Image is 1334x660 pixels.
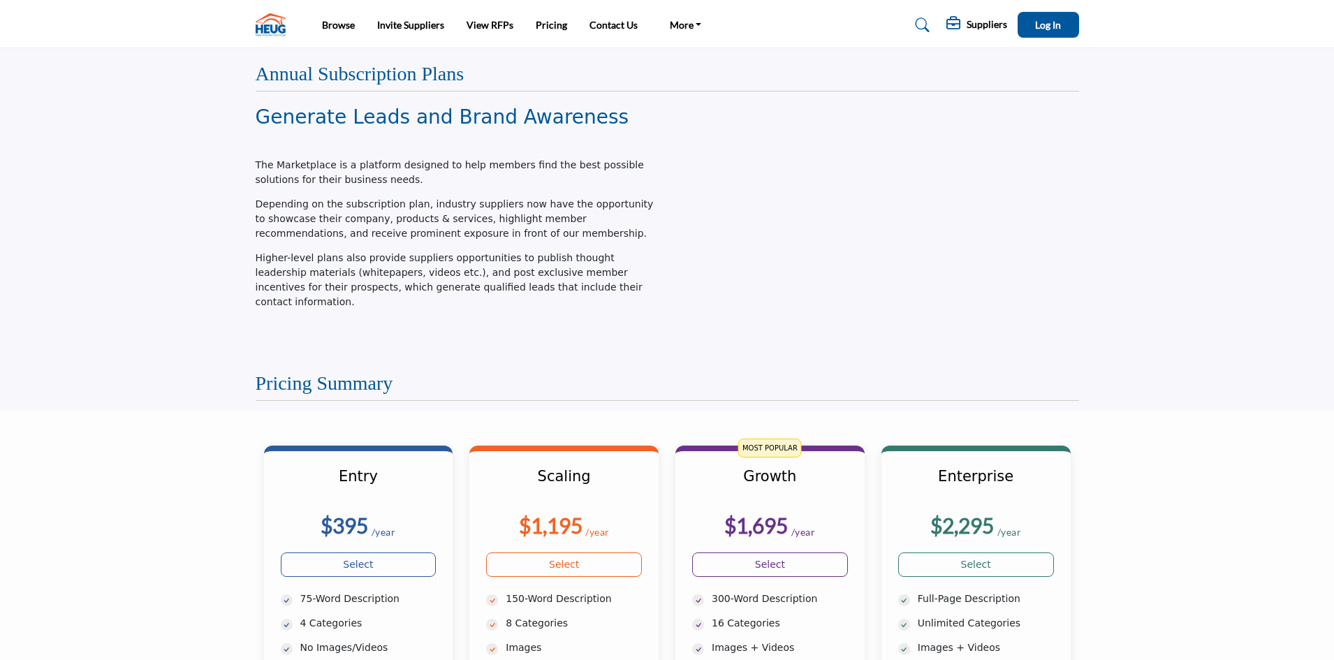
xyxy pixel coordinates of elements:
p: Depending on the subscription plan, industry suppliers now have the opportunity to showcase their... [256,197,660,241]
a: Search [902,14,939,36]
span: Log In [1035,19,1061,31]
sub: /year [997,526,1022,538]
sub: /year [585,526,610,538]
img: Site Logo [256,13,293,36]
sub: /year [372,526,396,538]
h3: Growth [692,468,848,503]
b: $395 [321,513,368,538]
b: $1,695 [724,513,788,538]
p: 150-Word Description [506,592,642,606]
p: 8 Categories [506,616,642,631]
a: Select [486,552,642,577]
h5: Suppliers [967,18,1007,31]
p: 4 Categories [300,616,437,631]
p: 75-Word Description [300,592,437,606]
b: $2,295 [930,513,994,538]
p: Higher-level plans also provide suppliers opportunities to publish thought leadership materials (... [256,251,660,309]
a: Select [898,552,1054,577]
a: Invite Suppliers [377,19,444,31]
h2: Generate Leads and Brand Awareness [256,105,660,129]
a: Contact Us [589,19,638,31]
p: 300-Word Description [712,592,848,606]
a: Browse [322,19,355,31]
a: Pricing [536,19,567,31]
div: Suppliers [946,17,1007,34]
b: $1,195 [519,513,582,538]
h3: Entry [281,468,437,503]
p: Images + Videos [918,640,1054,655]
p: The Marketplace is a platform designed to help members find the best possible solutions for their... [256,158,660,187]
p: Unlimited Categories [918,616,1054,631]
h3: Enterprise [898,468,1054,503]
a: More [660,15,712,35]
p: Images [506,640,642,655]
span: MOST POPULAR [738,439,802,457]
h3: Scaling [486,468,642,503]
sub: /year [791,526,816,538]
p: 16 Categories [712,616,848,631]
button: Log In [1018,12,1079,38]
h2: Annual Subscription Plans [256,62,464,86]
a: Select [281,552,437,577]
p: Images + Videos [712,640,848,655]
p: No Images/Videos [300,640,437,655]
a: View RFPs [467,19,513,31]
p: Full-Page Description [918,592,1054,606]
a: Select [692,552,848,577]
h2: Pricing Summary [256,372,393,395]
